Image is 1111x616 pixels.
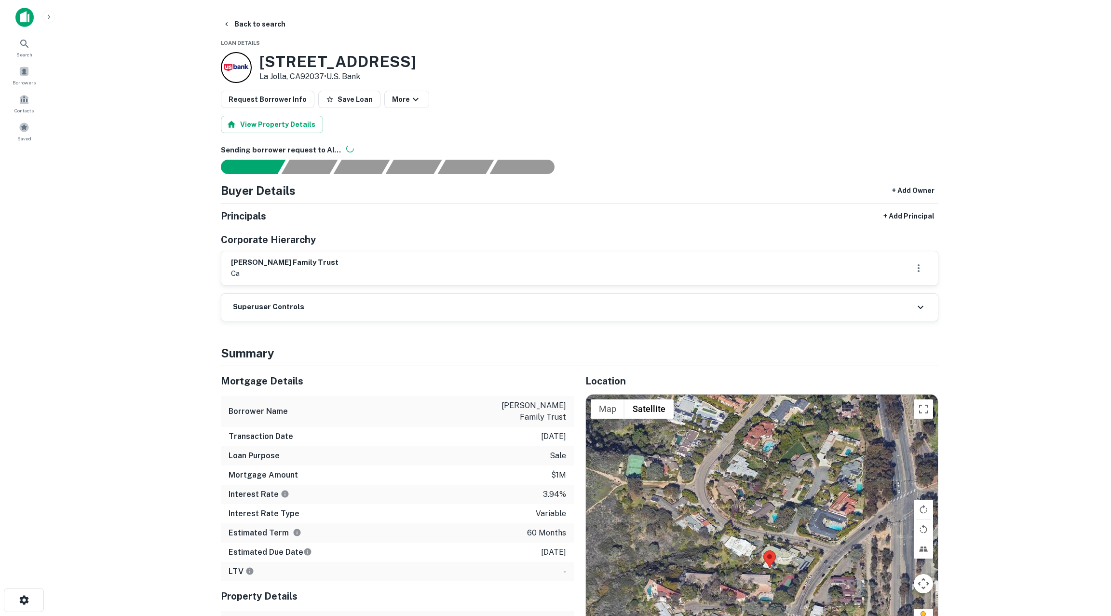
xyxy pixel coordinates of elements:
[14,107,34,114] span: Contacts
[229,431,293,442] h6: Transaction Date
[541,547,566,558] p: [DATE]
[536,508,566,520] p: variable
[914,539,933,559] button: Tilt map
[221,589,574,603] h5: Property Details
[221,91,314,108] button: Request Borrower Info
[293,528,301,537] svg: Term is based on a standard schedule for this type of loan.
[591,399,624,419] button: Show street map
[245,567,254,575] svg: LTVs displayed on the website are for informational purposes only and may be reported incorrectly...
[543,489,566,500] p: 3.94%
[221,182,296,199] h4: Buyer Details
[221,116,323,133] button: View Property Details
[303,548,312,556] svg: Estimate is based on a standard schedule for this type of loan.
[15,8,34,27] img: capitalize-icon.png
[229,566,254,577] h6: LTV
[914,500,933,519] button: Rotate map clockwise
[229,489,289,500] h6: Interest Rate
[231,268,339,279] p: ca
[281,490,289,498] svg: The interest rates displayed on the website are for informational purposes only and may be report...
[221,145,938,156] h6: Sending borrower request to AI...
[880,207,938,225] button: + Add Principal
[550,450,566,462] p: sale
[585,374,938,388] h5: Location
[221,374,574,388] h5: Mortgage Details
[914,520,933,539] button: Rotate map counterclockwise
[541,431,566,442] p: [DATE]
[221,233,316,247] h5: Corporate Hierarchy
[219,15,289,33] button: Back to search
[3,62,45,88] a: Borrowers
[229,508,299,520] h6: Interest Rate Type
[384,91,429,108] button: More
[3,118,45,144] a: Saved
[229,527,301,539] h6: Estimated Term
[17,135,31,142] span: Saved
[437,160,494,174] div: Principals found, still searching for contact information. This may take time...
[229,450,280,462] h6: Loan Purpose
[221,344,938,362] h4: Summary
[231,257,339,268] h6: [PERSON_NAME] family trust
[326,72,360,81] a: U.s. Bank
[3,90,45,116] a: Contacts
[318,91,380,108] button: Save Loan
[229,406,288,417] h6: Borrower Name
[259,71,416,82] p: La Jolla, CA92037 •
[221,209,266,223] h5: Principals
[221,40,260,46] span: Loan Details
[914,574,933,593] button: Map camera controls
[259,53,416,71] h3: [STREET_ADDRESS]
[479,400,566,423] p: [PERSON_NAME] family trust
[551,469,566,481] p: $1m
[233,301,304,313] h6: Superuser Controls
[209,160,282,174] div: Sending borrower request to AI...
[1063,539,1111,585] iframe: Chat Widget
[490,160,566,174] div: AI fulfillment process complete.
[624,399,674,419] button: Show satellite imagery
[229,547,312,558] h6: Estimated Due Date
[888,182,938,199] button: + Add Owner
[13,79,36,86] span: Borrowers
[281,160,338,174] div: Your request is received and processing...
[16,51,32,58] span: Search
[3,34,45,60] a: Search
[333,160,390,174] div: Documents found, AI parsing details...
[385,160,442,174] div: Principals found, AI now looking for contact information...
[914,399,933,419] button: Toggle fullscreen view
[563,566,566,577] p: -
[229,469,298,481] h6: Mortgage Amount
[527,527,566,539] p: 60 months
